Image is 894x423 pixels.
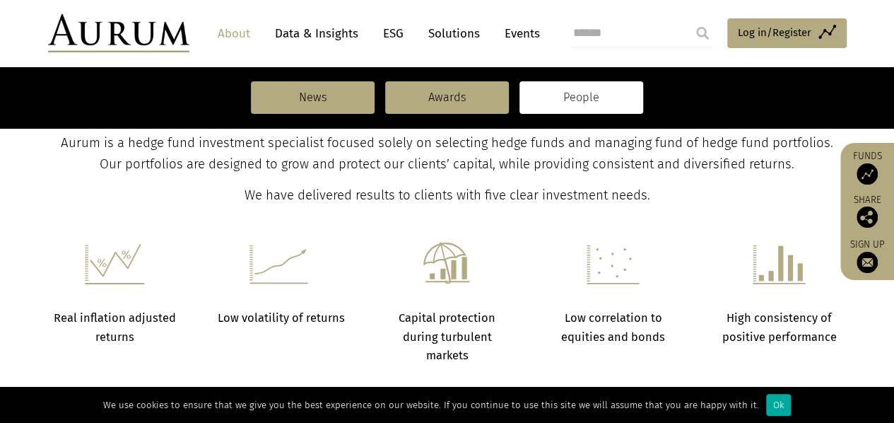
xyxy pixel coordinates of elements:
[857,163,878,185] img: Access Funds
[847,195,887,228] div: Share
[251,81,375,114] a: News
[421,21,487,47] a: Solutions
[847,238,887,273] a: Sign up
[376,21,411,47] a: ESG
[211,21,257,47] a: About
[688,19,717,47] input: Submit
[54,311,176,343] strong: Real inflation adjusted returns
[561,311,665,343] strong: Low correlation to equities and bonds
[217,311,344,325] strong: Low volatility of returns
[519,81,643,114] a: People
[61,135,833,172] span: Aurum is a hedge fund investment specialist focused solely on selecting hedge funds and managing ...
[385,81,509,114] a: Awards
[245,187,650,203] span: We have delivered results to clients with five clear investment needs.
[847,150,887,185] a: Funds
[727,18,847,48] a: Log in/Register
[498,21,540,47] a: Events
[48,14,189,52] img: Aurum
[722,311,837,343] strong: High consistency of positive performance
[738,24,811,41] span: Log in/Register
[399,311,495,362] strong: Capital protection during turbulent markets
[766,394,791,416] div: Ok
[857,207,878,228] img: Share this post
[268,21,365,47] a: Data & Insights
[857,252,878,273] img: Sign up to our newsletter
